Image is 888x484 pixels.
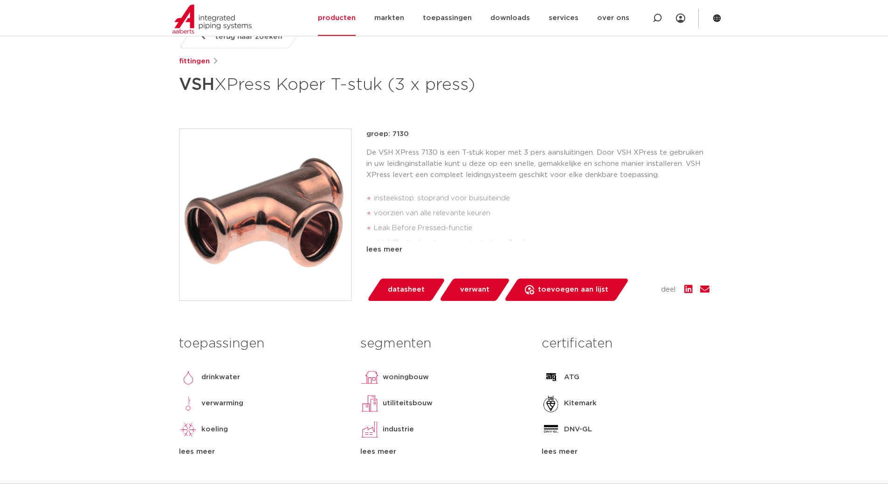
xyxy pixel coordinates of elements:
span: terug naar zoeken [215,29,282,44]
div: lees meer [542,446,709,457]
h3: segmenten [360,334,528,353]
a: fittingen [179,56,210,67]
img: industrie [360,420,379,439]
img: woningbouw [360,368,379,387]
img: Kitemark [542,394,560,413]
p: DNV-GL [564,424,592,435]
p: koeling [201,424,228,435]
p: industrie [383,424,414,435]
strong: VSH [179,76,214,93]
h1: XPress Koper T-stuk (3 x press) [179,71,529,99]
img: verwarming [179,394,198,413]
p: drinkwater [201,372,240,383]
p: Kitemark [564,398,597,409]
img: utiliteitsbouw [360,394,379,413]
img: Product Image for VSH XPress Koper T-stuk (3 x press) [179,129,351,300]
a: verwant [439,279,510,301]
p: De VSH XPress 7130 is een T-stuk koper met 3 pers aansluitingen. Door VSH XPress te gebruiken in ... [366,147,709,181]
a: datasheet [366,279,446,301]
p: ATG [564,372,579,383]
span: deel: [661,284,677,295]
h3: certificaten [542,334,709,353]
li: voorzien van alle relevante keuren [374,206,709,221]
img: DNV-GL [542,420,560,439]
span: toevoegen aan lijst [538,282,608,297]
a: terug naar zoeken [179,25,303,48]
img: koeling [179,420,198,439]
p: woningbouw [383,372,429,383]
img: drinkwater [179,368,198,387]
span: datasheet [388,282,425,297]
div: lees meer [360,446,528,457]
div: lees meer [179,446,346,457]
p: groep: 7130 [366,129,709,140]
h3: toepassingen [179,334,346,353]
p: utiliteitsbouw [383,398,433,409]
span: verwant [460,282,489,297]
li: duidelijke herkenning van materiaal en afmeting [374,236,709,251]
li: Leak Before Pressed-functie [374,221,709,236]
div: lees meer [366,244,709,255]
p: verwarming [201,398,243,409]
li: insteekstop: stoprand voor buisuiteinde [374,191,709,206]
img: ATG [542,368,560,387]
